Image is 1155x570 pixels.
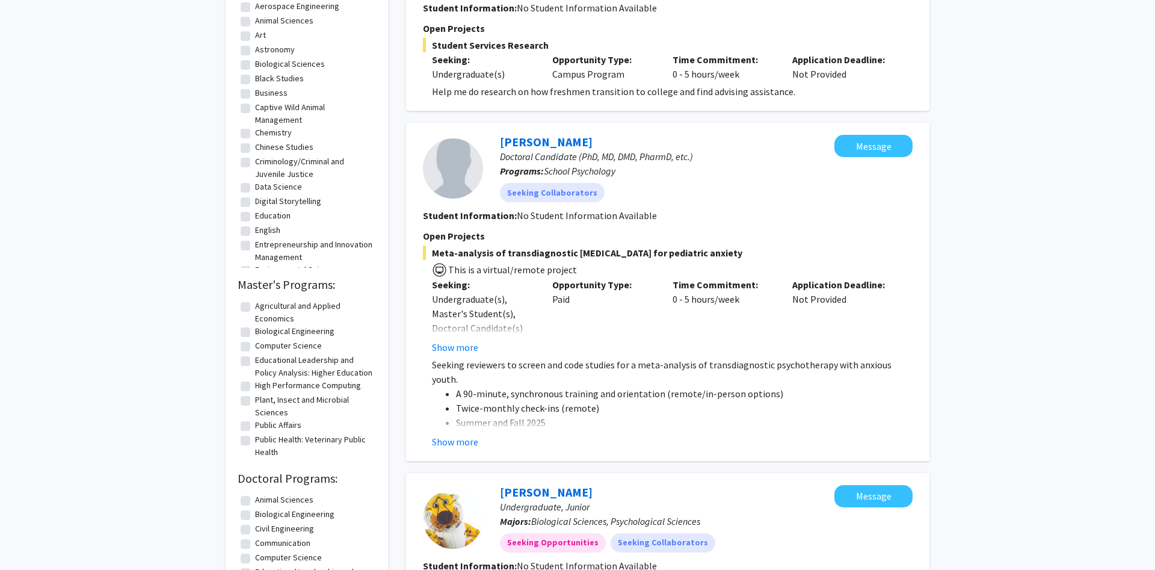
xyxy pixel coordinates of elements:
[500,485,593,500] a: [PERSON_NAME]
[792,277,895,292] p: Application Deadline:
[432,84,913,99] p: Help me do research on how freshmen transition to college and find advising assistance.
[255,339,322,352] label: Computer Science
[255,494,313,506] label: Animal Sciences
[255,238,373,264] label: Entrepreneurship and Innovation Management
[432,435,478,449] button: Show more
[9,516,51,561] iframe: Chat
[783,52,904,81] div: Not Provided
[255,264,341,276] label: Environmental Sciences
[255,29,266,42] label: Art
[552,277,654,292] p: Opportunity Type:
[673,277,775,292] p: Time Commitment:
[423,22,485,34] span: Open Projects
[500,134,593,149] a: [PERSON_NAME]
[664,277,784,355] div: 0 - 5 hours/week
[255,195,321,208] label: Digital Storytelling
[255,379,361,392] label: High Performance Computing
[834,135,913,157] button: Message Sawyer Harmon
[255,300,373,325] label: Agricultural and Applied Economics
[552,52,654,67] p: Opportunity Type:
[423,230,485,242] span: Open Projects
[432,52,534,67] p: Seeking:
[456,415,913,430] li: Summer and Fall 2025
[255,43,295,56] label: Astronomy
[255,508,334,521] label: Biological Engineering
[255,419,301,432] label: Public Affairs
[255,537,310,550] label: Communication
[238,471,376,486] h2: Doctoral Programs:
[255,522,314,535] label: Civil Engineering
[423,2,517,14] b: Student Information:
[783,277,904,355] div: Not Provided
[255,209,291,222] label: Education
[792,52,895,67] p: Application Deadline:
[673,52,775,67] p: Time Commitment:
[543,52,664,81] div: Campus Program
[500,183,605,202] mat-chip: Seeking Collaborators
[423,209,517,221] b: Student Information:
[531,515,700,527] span: Biological Sciences, Psychological Sciences
[423,246,913,260] span: Meta-analysis of transdiagnostic [MEDICAL_DATA] for pediatric anxiety
[544,165,615,177] span: School Psychology
[456,386,913,401] li: A 90-minute, synchronous training and orientation (remote/in-person options)
[432,277,534,292] p: Seeking:
[255,72,304,85] label: Black Studies
[500,150,693,163] span: Doctoral Candidate (PhD, MD, DMD, PharmD, etc.)
[517,209,657,221] span: No Student Information Available
[447,264,577,276] span: This is a virtual/remote project
[255,181,302,193] label: Data Science
[517,2,657,14] span: No Student Information Available
[834,485,913,507] button: Message Truman Tiger
[255,14,313,27] label: Animal Sciences
[255,394,373,419] label: Plant, Insect and Microbial Sciences
[500,533,606,553] mat-chip: Seeking Opportunities
[456,401,913,415] li: Twice-monthly check-ins (remote)
[255,141,313,153] label: Chinese Studies
[255,126,292,139] label: Chemistry
[255,155,373,181] label: Criminology/Criminal and Juvenile Justice
[255,87,288,99] label: Business
[255,325,334,338] label: Biological Engineering
[500,515,531,527] b: Majors:
[423,38,913,52] span: Student Services Research
[500,165,544,177] b: Programs:
[432,67,534,81] div: Undergraduate(s)
[611,533,715,553] mat-chip: Seeking Collaborators
[255,101,373,126] label: Captive Wild Animal Management
[255,551,322,564] label: Computer Science
[238,277,376,292] h2: Master's Programs:
[500,501,590,513] span: Undergraduate, Junior
[255,354,373,379] label: Educational Leadership and Policy Analysis: Higher Education
[432,358,913,386] p: Seeking reviewers to screen and code studies for a meta-analysis of transdiagnostic psychotherapy...
[255,58,325,70] label: Biological Sciences
[543,277,664,355] div: Paid
[255,433,373,459] label: Public Health: Veterinary Public Health
[432,340,478,355] button: Show more
[432,292,534,364] div: Undergraduate(s), Master's Student(s), Doctoral Candidate(s) (PhD, MD, DMD, PharmD, etc.)
[255,224,280,237] label: English
[664,52,784,81] div: 0 - 5 hours/week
